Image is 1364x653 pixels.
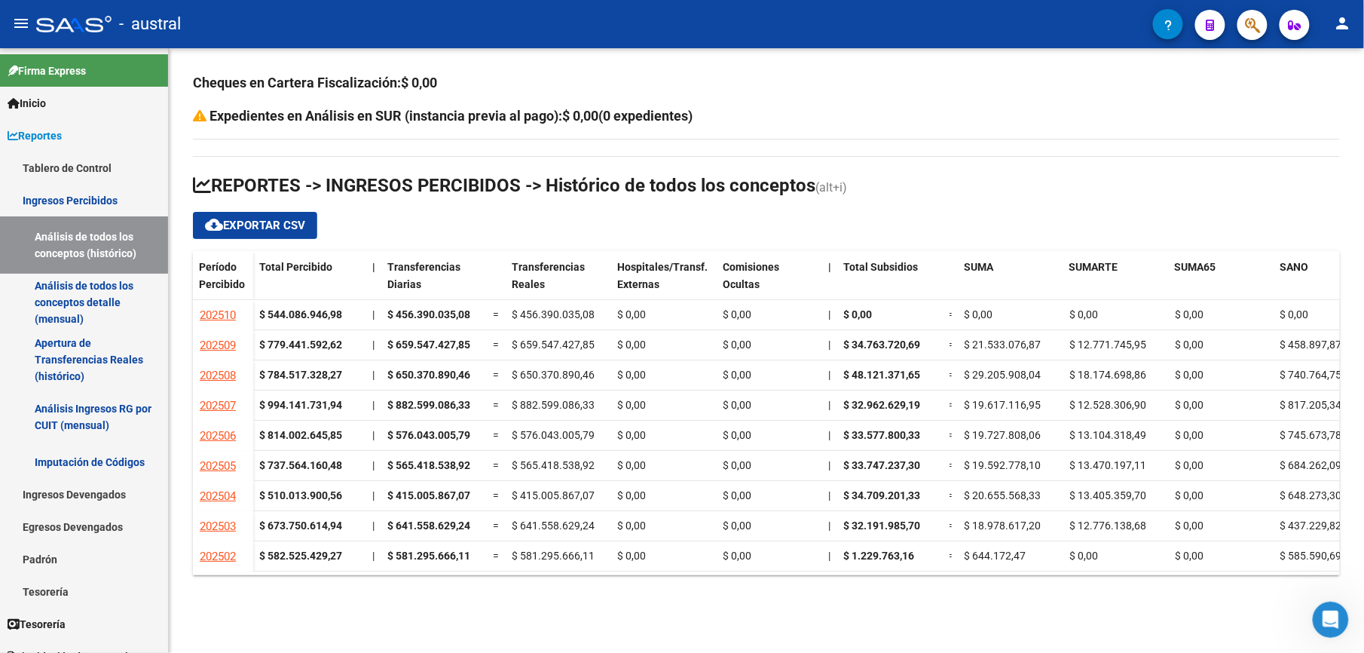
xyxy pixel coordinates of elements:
span: = [949,308,955,320]
span: | [828,261,831,273]
span: $ 0,00 [723,308,751,320]
span: = [493,550,499,562]
span: $ 34.709.201,33 [843,489,920,501]
span: = [949,369,955,381]
span: $ 0,00 [1175,520,1203,532]
span: REPORTES -> INGRESOS PERCIBIDOS -> Histórico de todos los conceptos [193,175,815,196]
span: $ 641.558.629,24 [387,520,470,532]
span: $ 0,00 [617,520,646,532]
strong: $ 510.013.900,56 [259,489,342,501]
span: | [372,520,375,532]
span: $ 565.418.538,92 [512,459,595,471]
span: | [372,369,375,381]
span: = [949,429,955,441]
span: $ 585.590,69 [1280,550,1342,562]
span: | [372,308,375,320]
span: SANO [1280,261,1309,273]
span: = [493,369,499,381]
span: = [493,459,499,471]
span: $ 0,00 [1175,339,1203,351]
span: $ 13.405.359,70 [1069,489,1146,501]
span: | [372,399,375,411]
span: = [493,429,499,441]
span: $ 458.897,87 [1280,339,1342,351]
button: Exportar CSV [193,212,317,239]
span: = [949,550,955,562]
span: $ 415.005.867,07 [387,489,470,501]
datatable-header-cell: | [366,251,381,314]
span: | [828,550,830,562]
span: Transferencias Diarias [387,261,460,290]
span: Hospitales/Transf. Externas [617,261,708,290]
datatable-header-cell: SUMARTE [1063,251,1169,314]
span: | [372,339,375,351]
strong: $ 779.441.592,62 [259,339,342,351]
span: 202503 [200,520,236,533]
span: $ 0,00 [617,308,646,320]
span: $ 13.104.318,49 [1069,429,1146,441]
span: $ 0,00 [723,489,751,501]
span: $ 565.418.538,92 [387,459,470,471]
span: $ 0,00 [1280,308,1309,320]
span: Exportar CSV [205,219,305,232]
span: $ 576.043.005,79 [512,429,595,441]
span: $ 0,00 [1175,550,1203,562]
span: $ 48.121.371,65 [843,369,920,381]
span: $ 581.295.666,11 [512,550,595,562]
span: = [949,489,955,501]
span: = [493,520,499,532]
span: | [828,459,830,471]
span: $ 0,00 [1175,459,1203,471]
span: $ 0,00 [723,520,751,532]
span: $ 19.592.778,10 [964,459,1041,471]
span: $ 21.533.076,87 [964,339,1041,351]
span: $ 581.295.666,11 [387,550,470,562]
span: = [493,339,499,351]
span: $ 0,00 [1069,308,1098,320]
span: | [372,459,375,471]
span: $ 644.172,47 [964,550,1026,562]
span: $ 12.528.306,90 [1069,399,1146,411]
span: $ 0,00 [617,369,646,381]
strong: $ 784.517.328,27 [259,369,342,381]
iframe: Intercom live chat [1313,602,1349,638]
span: $ 745.673,78 [1280,429,1342,441]
strong: $ 994.141.731,94 [259,399,342,411]
span: SUMA [964,261,993,273]
span: Firma Express [8,63,86,79]
span: $ 0,00 [617,429,646,441]
span: $ 32.191.985,70 [843,520,920,532]
span: $ 415.005.867,07 [512,489,595,501]
datatable-header-cell: Transferencias Reales [506,251,611,314]
span: - austral [119,8,181,41]
span: $ 33.577.800,33 [843,429,920,441]
span: = [949,399,955,411]
span: $ 33.747.237,30 [843,459,920,471]
span: | [828,399,830,411]
span: $ 740.764,75 [1280,369,1342,381]
span: $ 32.962.629,19 [843,399,920,411]
span: = [949,339,955,351]
span: $ 684.262,09 [1280,459,1342,471]
span: $ 18.174.698,86 [1069,369,1146,381]
span: $ 0,00 [1175,308,1203,320]
strong: $ 582.525.429,27 [259,550,342,562]
span: | [828,369,830,381]
span: Total Subsidios [843,261,918,273]
span: $ 0,00 [723,399,751,411]
span: SUMARTE [1069,261,1118,273]
span: 202504 [200,489,236,503]
span: Período Percibido [199,261,245,290]
span: $ 0,00 [617,550,646,562]
span: $ 0,00 [617,399,646,411]
span: Comisiones Ocultas [723,261,779,290]
datatable-header-cell: Total Percibido [253,251,366,314]
span: $ 0,00 [617,489,646,501]
span: $ 650.370.890,46 [387,369,470,381]
span: $ 817.205,34 [1280,399,1342,411]
span: | [828,308,830,320]
span: 202508 [200,369,236,382]
span: $ 456.390.035,08 [387,308,470,320]
span: $ 0,00 [723,429,751,441]
mat-icon: cloud_download [205,216,223,234]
